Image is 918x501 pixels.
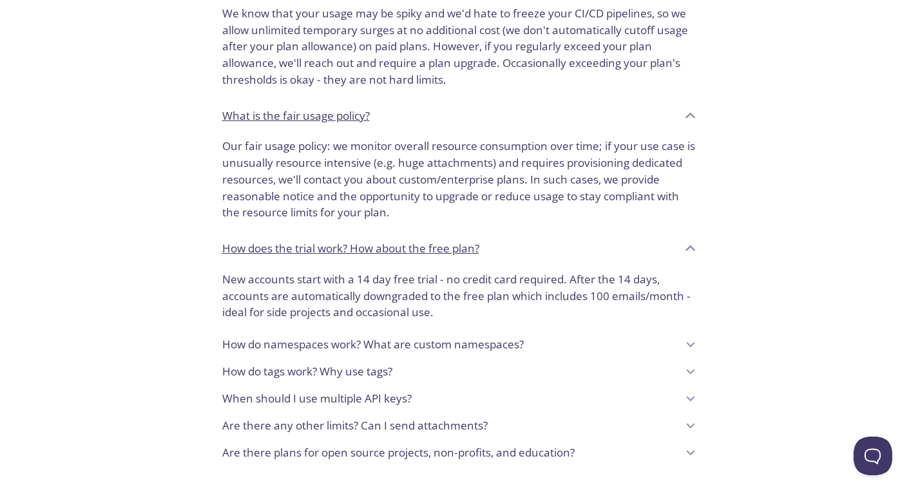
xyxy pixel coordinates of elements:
div: Are there plans for open source projects, non-profits, and education? [212,439,707,466]
p: How does the trial work? How about the free plan? [222,240,479,257]
p: We know that your usage may be spiky and we'd hate to freeze your CI/CD pipelines, so we allow un... [222,5,696,88]
div: Are there any other limits? Can I send attachments? [212,412,707,439]
p: When should I use multiple API keys? [222,390,412,407]
div: How does the trial work? How about the free plan? [212,266,707,331]
p: Are there any other limits? Can I send attachments? [222,417,488,434]
p: Our fair usage policy: we monitor overall resource consumption over time; if your use case is unu... [222,138,696,221]
iframe: Help Scout Beacon - Open [854,437,892,475]
div: What is the fair usage policy? [212,98,707,133]
div: *Unlimited temporary surgesallowed. How does this work? [212,133,707,231]
p: What is the fair usage policy? [222,108,370,124]
div: How do namespaces work? What are custom namespaces? [212,331,707,358]
p: Are there plans for open source projects, non-profits, and education? [222,444,575,461]
p: New accounts start with a 14 day free trial - no credit card required. After the 14 days, account... [222,271,696,321]
div: How do tags work? Why use tags? [212,358,707,385]
p: How do tags work? Why use tags? [222,363,392,380]
div: How does the trial work? How about the free plan? [212,231,707,266]
div: When should I use multiple API keys? [212,385,707,412]
p: How do namespaces work? What are custom namespaces? [222,336,524,353]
